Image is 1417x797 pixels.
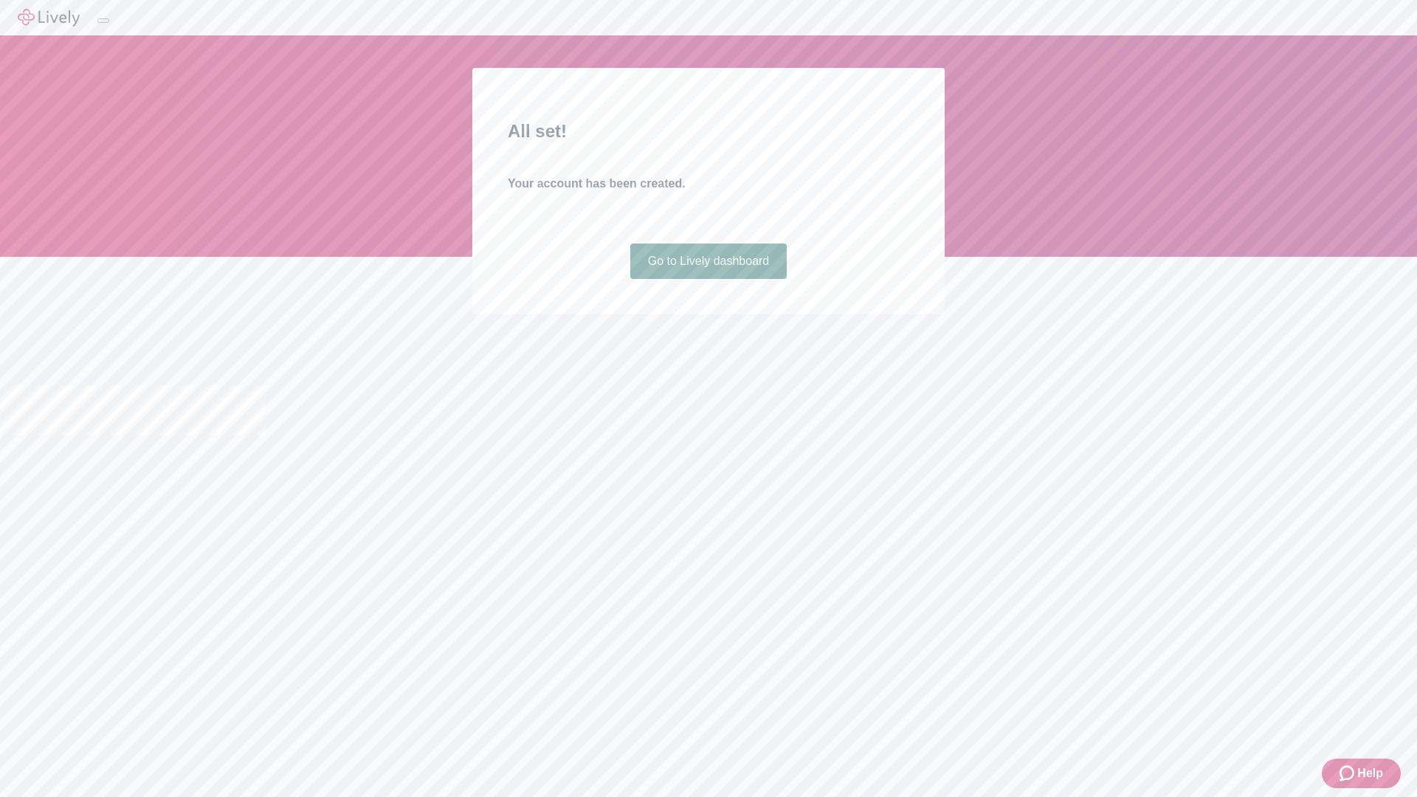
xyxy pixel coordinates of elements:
[1322,759,1401,788] button: Zendesk support iconHelp
[508,175,909,193] h4: Your account has been created.
[1340,765,1357,782] svg: Zendesk support icon
[18,9,80,27] img: Lively
[630,244,787,279] a: Go to Lively dashboard
[1357,765,1383,782] span: Help
[97,18,109,23] button: Log out
[508,118,909,145] h2: All set!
